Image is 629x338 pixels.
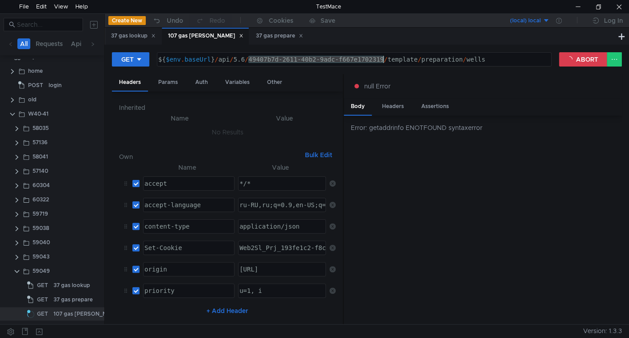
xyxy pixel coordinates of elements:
div: GET [121,54,134,64]
button: All [17,38,30,49]
div: Log In [604,15,623,26]
div: Params [151,74,185,91]
button: Redo [189,14,231,27]
div: Headers [375,98,411,115]
span: null Error [364,81,391,91]
div: Auth [188,74,215,91]
span: Loading... [27,311,34,318]
div: 57140 [33,164,48,178]
div: Body [344,98,372,116]
div: old [28,93,37,106]
th: Value [233,113,336,124]
div: Assertions [414,98,456,115]
div: (local) local [510,17,541,25]
div: Variables [218,74,257,91]
span: POST [28,79,43,92]
th: Name [126,113,233,124]
span: GET [37,279,48,292]
div: Headers [112,74,148,92]
div: Other [260,74,289,91]
div: Error: getaddrinfo ENOTFOUND syntaxerror [351,123,622,133]
h6: Inherited [119,102,336,113]
button: GET [112,52,149,67]
button: Create New [108,16,146,25]
div: 58035 [33,121,49,135]
div: 59038 [33,221,49,235]
div: login [49,79,62,92]
nz-embed-empty: No Results [212,128,243,136]
button: + Add Header [203,305,252,316]
button: ABORT [559,52,607,67]
div: 59043 [33,250,49,263]
div: 107 gas [PERSON_NAME] [53,307,121,321]
button: (local) local [488,13,550,28]
h6: Own [119,151,301,162]
button: Api [68,38,84,49]
th: Value [234,162,326,173]
span: GET [37,307,48,321]
div: Save [321,17,335,24]
div: 59049 [33,264,50,278]
div: Undo [167,15,183,26]
button: Bulk Edit [301,150,336,160]
div: 37 gas prepare [53,293,93,306]
div: 59040 [33,236,50,249]
div: 37 gas lookup [111,31,156,41]
div: 59719 [33,207,48,221]
button: Requests [33,38,66,49]
div: 37 gas prepare [256,31,303,41]
div: 57136 [33,136,48,149]
div: 37 gas lookup [53,279,90,292]
div: Cookies [269,15,293,26]
div: 60304 [33,179,50,192]
span: GET [37,293,48,306]
div: home [28,64,43,78]
div: 60322 [33,193,49,206]
div: 107 gas [PERSON_NAME] [168,31,243,41]
button: Undo [146,14,189,27]
div: W40-41 [28,107,49,121]
div: 58041 [33,150,48,163]
th: Name [140,162,234,173]
input: Search... [17,20,78,29]
div: Redo [210,15,225,26]
span: Version: 1.3.3 [583,325,622,338]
